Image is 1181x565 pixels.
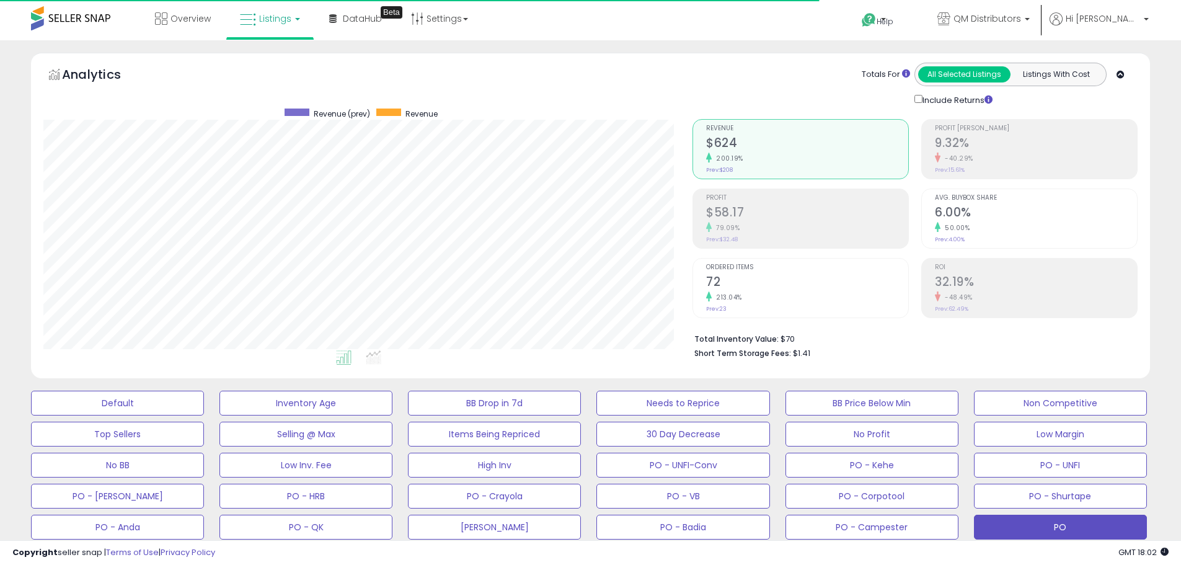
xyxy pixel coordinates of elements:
button: BB Drop in 7d [408,391,581,416]
b: Short Term Storage Fees: [694,348,791,358]
a: Privacy Policy [161,546,215,558]
span: 2025-10-9 18:02 GMT [1118,546,1169,558]
button: [PERSON_NAME] [408,515,581,540]
span: Overview [170,12,211,25]
button: PO - Campester [785,515,958,540]
i: Get Help [861,12,877,28]
button: PO - UNFI-Conv [596,453,769,478]
small: Prev: $208 [706,166,733,174]
strong: Copyright [12,546,58,558]
h2: 6.00% [935,205,1137,222]
h5: Analytics [62,66,145,86]
button: PO - Anda [31,515,204,540]
button: PO - [PERSON_NAME] [31,484,204,509]
button: PO - QK [219,515,392,540]
button: BB Price Below Min [785,391,958,416]
span: QM Distributors [953,12,1021,25]
button: Default [31,391,204,416]
b: Total Inventory Value: [694,334,779,344]
h2: 72 [706,275,908,291]
span: ROI [935,264,1137,271]
span: $1.41 [793,347,810,359]
h2: 32.19% [935,275,1137,291]
small: 200.19% [712,154,743,163]
button: Low Margin [974,422,1147,447]
button: PO - Crayola [408,484,581,509]
span: DataHub [343,12,382,25]
span: Hi [PERSON_NAME] [1066,12,1140,25]
small: 50.00% [940,223,970,233]
span: Revenue (prev) [314,109,370,119]
button: Items Being Repriced [408,422,581,447]
small: -40.29% [940,154,973,163]
button: PO [974,515,1147,540]
a: Hi [PERSON_NAME] [1050,12,1149,40]
button: PO - Shurtape [974,484,1147,509]
small: 79.09% [712,223,740,233]
button: PO - Badia [596,515,769,540]
button: All Selected Listings [918,66,1011,82]
button: Listings With Cost [1010,66,1102,82]
button: PO - VB [596,484,769,509]
div: Tooltip anchor [381,6,402,19]
button: Needs to Reprice [596,391,769,416]
button: Inventory Age [219,391,392,416]
button: High Inv [408,453,581,478]
small: -48.49% [940,293,973,302]
small: 213.04% [712,293,742,302]
small: Prev: 23 [706,305,727,313]
small: Prev: 15.61% [935,166,965,174]
small: Prev: 62.49% [935,305,968,313]
div: seller snap | | [12,547,215,559]
span: Revenue [706,125,908,132]
button: Selling @ Max [219,422,392,447]
button: PO - Kehe [785,453,958,478]
button: No Profit [785,422,958,447]
small: Prev: $32.48 [706,236,738,243]
button: Top Sellers [31,422,204,447]
a: Help [852,3,918,40]
h2: $58.17 [706,205,908,222]
h2: $624 [706,136,908,153]
button: No BB [31,453,204,478]
h2: 9.32% [935,136,1137,153]
span: Help [877,16,893,27]
span: Profit [706,195,908,202]
li: $70 [694,331,1128,345]
button: 30 Day Decrease [596,422,769,447]
div: Include Returns [905,92,1007,107]
button: PO - HRB [219,484,392,509]
button: PO - UNFI [974,453,1147,478]
a: Terms of Use [106,546,159,558]
span: Avg. Buybox Share [935,195,1137,202]
button: Low Inv. Fee [219,453,392,478]
div: Totals For [862,69,910,81]
button: Non Competitive [974,391,1147,416]
span: Listings [259,12,291,25]
small: Prev: 4.00% [935,236,965,243]
span: Revenue [405,109,438,119]
span: Ordered Items [706,264,908,271]
button: PO - Corpotool [785,484,958,509]
span: Profit [PERSON_NAME] [935,125,1137,132]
